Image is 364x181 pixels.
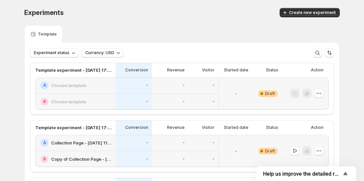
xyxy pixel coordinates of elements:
span: Create new experiment [289,10,336,15]
p: - [213,83,215,88]
h2: B [43,99,46,104]
p: Conversion [125,67,148,73]
h2: A [43,140,46,145]
p: - [146,99,148,104]
p: Revenue [167,67,185,73]
span: Help us improve the detailed report for A/B campaigns [263,171,341,177]
p: Visitor [202,67,215,73]
button: Create new experiment [280,8,340,17]
p: Template experiment - [DATE] 17:28:03 [35,67,112,73]
p: Action [311,67,323,73]
p: - [183,83,185,88]
p: - [146,83,148,88]
p: - [213,99,215,104]
p: Revenue [167,125,185,130]
p: - [213,156,215,162]
p: Visitor [202,125,215,130]
h2: Collection Page - [DATE] 11:20:44 [51,139,112,146]
span: Experiment status [34,50,69,55]
h2: Choose template [51,82,86,89]
h2: Choose template [51,98,86,105]
button: Show survey - Help us improve the detailed report for A/B campaigns [263,170,349,178]
h2: B [43,156,46,162]
h2: A [43,83,46,88]
p: - [235,90,237,97]
p: Started date [224,125,248,130]
button: Experiment status [30,48,79,57]
p: Action [311,125,323,130]
p: Template [38,32,57,37]
span: Currency: USD [85,50,114,55]
p: - [183,140,185,145]
span: Draft [265,91,275,96]
span: Draft [265,148,275,154]
p: Status [266,67,278,73]
button: Sort the results [325,48,334,57]
p: Template experiment - [DATE] 17:30:51 [35,124,112,131]
p: - [183,156,185,162]
p: - [146,156,148,162]
p: - [146,140,148,145]
p: Conversion [125,125,148,130]
p: Started date [224,67,248,73]
p: - [235,148,237,154]
button: Currency: USD [81,48,124,57]
h2: Copy of Collection Page - [DATE] 11:20:44 [51,156,112,162]
p: Status [266,125,278,130]
p: - [183,99,185,104]
p: - [213,140,215,145]
span: Experiments [24,9,64,17]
